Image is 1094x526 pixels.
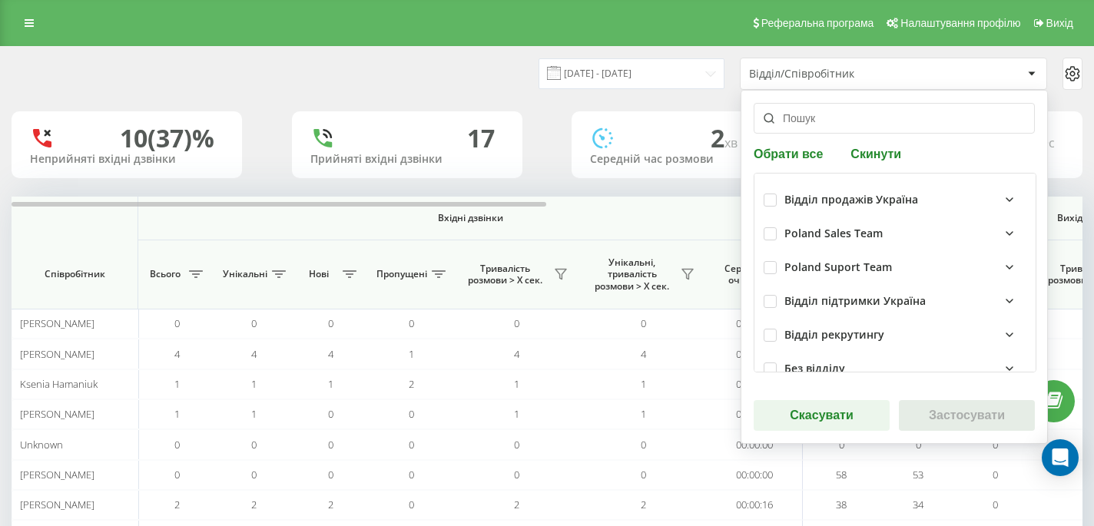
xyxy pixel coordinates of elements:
div: Відділ рекрутингу [784,329,884,342]
span: Унікальні [223,268,267,280]
span: 2 [641,498,646,511]
span: 0 [409,438,414,452]
span: 0 [514,468,519,481]
span: 0 [916,438,921,452]
div: Неприйняті вхідні дзвінки [30,153,224,166]
span: 2 [174,498,180,511]
div: Прийняті вхідні дзвінки [310,153,504,166]
span: 53 [913,468,923,481]
span: 0 [641,468,646,481]
span: хв [724,134,741,151]
div: 10 (37)% [120,124,214,153]
td: 00:00:04 [707,369,803,399]
span: 0 [409,498,414,511]
input: Пошук [754,103,1035,134]
span: Всього [146,268,184,280]
span: Ksenia Hamaniuk [20,377,98,391]
span: 1 [251,407,257,421]
span: 1 [514,407,519,421]
span: Вхідні дзвінки [178,212,762,224]
span: 58 [836,468,847,481]
span: 0 [174,438,180,452]
span: 1 [251,377,257,391]
span: 0 [251,316,257,330]
span: 1 [641,377,646,391]
span: [PERSON_NAME] [20,498,94,511]
div: Відділ/Співробітник [749,68,933,81]
span: 0 [328,438,333,452]
span: 0 [174,316,180,330]
span: 0 [839,438,844,452]
span: Вихід [1046,17,1073,29]
td: 00:00:00 [707,460,803,490]
td: 00:00:16 [707,490,803,520]
span: 1 [328,377,333,391]
span: 2 [711,121,741,154]
span: 38 [836,498,847,511]
span: 0 [409,468,414,481]
span: 0 [409,407,414,421]
span: 0 [328,316,333,330]
div: Open Intercom Messenger [1042,439,1079,476]
span: Співробітник [25,268,124,280]
span: 2 [328,498,333,511]
span: 2 [251,498,257,511]
span: 0 [993,498,998,511]
span: 0 [514,438,519,452]
span: Нові [300,268,338,280]
span: 4 [514,347,519,361]
span: 0 [993,438,998,452]
div: 17 [467,124,495,153]
span: 0 [174,468,180,481]
span: 1 [174,377,180,391]
span: 1 [174,407,180,421]
span: 4 [251,347,257,361]
div: Poland Sales Team [784,227,883,240]
button: Застосувати [899,400,1035,431]
span: 2 [409,377,414,391]
span: 0 [409,316,414,330]
div: Середній час розмови [590,153,784,166]
span: 1 [641,407,646,421]
button: Скасувати [754,400,890,431]
span: Середній час очікування [718,263,791,286]
span: [PERSON_NAME] [20,347,94,361]
span: 0 [251,468,257,481]
span: 4 [328,347,333,361]
span: Тривалість розмови > Х сек. [461,263,549,286]
span: 0 [328,468,333,481]
span: 1 [409,347,414,361]
span: 0 [641,438,646,452]
td: 00:00:00 [707,429,803,459]
span: c [1049,134,1055,151]
span: [PERSON_NAME] [20,468,94,481]
span: [PERSON_NAME] [20,316,94,330]
span: Реферальна програма [761,17,874,29]
span: Пропущені [376,268,427,280]
span: Налаштування профілю [900,17,1020,29]
span: 0 [328,407,333,421]
span: 0 [251,438,257,452]
span: 4 [641,347,646,361]
span: 0 [993,468,998,481]
td: 00:00:03 [707,399,803,429]
button: Обрати все [754,146,827,160]
span: 4 [174,347,180,361]
div: Відділ підтримки Україна [784,295,926,308]
div: Poland Suport Team [784,261,892,274]
div: Відділ продажів Україна [784,194,918,207]
span: 0 [641,316,646,330]
td: 00:00:08 [707,339,803,369]
span: 34 [913,498,923,511]
div: Без відділу [784,362,845,375]
span: 1 [514,377,519,391]
td: 00:00:00 [707,309,803,339]
button: Скинути [846,146,906,160]
span: Unknown [20,438,63,452]
span: 0 [514,316,519,330]
span: Унікальні, тривалість розмови > Х сек. [588,256,676,293]
span: 2 [514,498,519,511]
span: [PERSON_NAME] [20,407,94,421]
